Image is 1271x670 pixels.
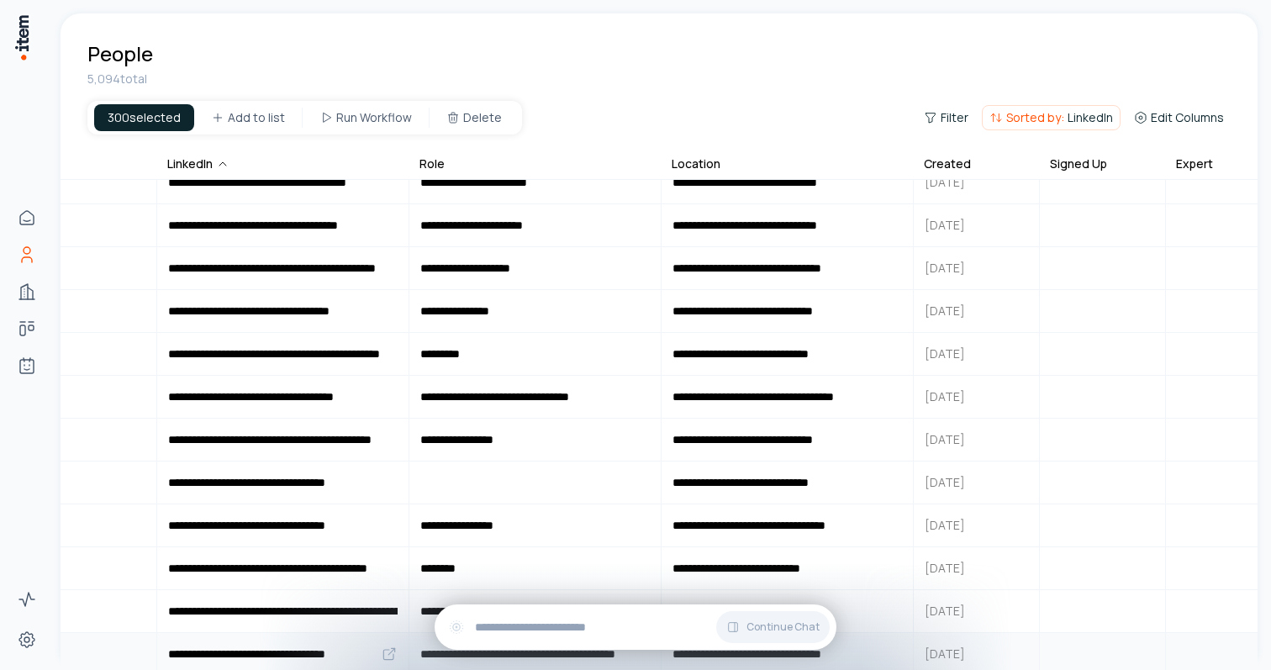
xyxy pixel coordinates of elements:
div: Role [419,156,445,172]
div: Expert [1176,156,1213,172]
button: Add to list [198,104,298,131]
div: Created [924,156,971,172]
span: Edit Columns [1151,109,1224,126]
button: Delete [433,104,515,131]
span: Sorted by: [1006,109,1064,126]
div: Continue Chat [435,604,836,650]
a: Home [10,201,44,235]
a: Activity [10,583,44,616]
button: Continue Chat [716,611,830,643]
button: Edit Columns [1127,106,1231,129]
img: Item Brain Logo [13,13,30,61]
div: 5,094 total [87,71,1231,87]
div: LinkedIn [167,156,229,172]
button: Filter [917,106,975,129]
span: Filter [941,109,968,126]
div: Signed Up [1050,156,1107,172]
button: Run Workflow [306,104,425,131]
a: People [10,238,44,272]
span: LinkedIn [1068,109,1113,126]
a: Companies [10,275,44,309]
a: Settings [10,623,44,657]
a: Deals [10,312,44,346]
h1: People [87,40,153,67]
div: Location [672,156,720,172]
span: Continue Chat [746,620,820,634]
button: Sorted by:LinkedIn [982,105,1121,130]
a: Agents [10,349,44,382]
div: 300 selected [94,104,194,131]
